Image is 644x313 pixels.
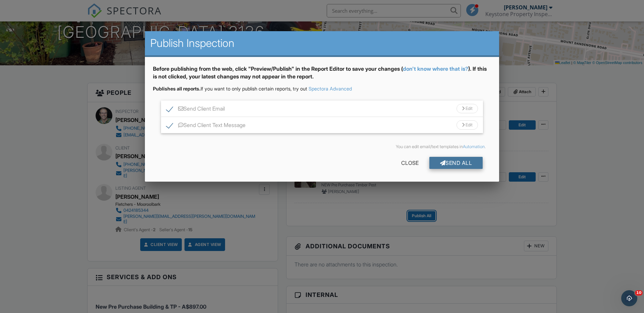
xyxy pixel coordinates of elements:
[166,122,246,130] label: Send Client Text Message
[463,144,485,149] a: Automation
[153,65,491,85] div: Before publishing from the web, click "Preview/Publish" in the Report Editor to save your changes...
[403,65,468,72] a: don't know where that is?
[166,106,225,114] label: Send Client Email
[150,37,494,50] h2: Publish Inspection
[153,86,201,91] strong: Publishes all reports.
[153,86,307,91] span: If you want to only publish certain reports, try out
[457,120,478,130] div: Edit
[309,86,352,91] a: Spectora Advanced
[621,290,637,306] iframe: Intercom live chat
[158,144,486,149] div: You can edit email/text templates in .
[390,157,429,169] div: Close
[457,104,478,113] div: Edit
[429,157,483,169] div: Send All
[635,290,643,296] span: 10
